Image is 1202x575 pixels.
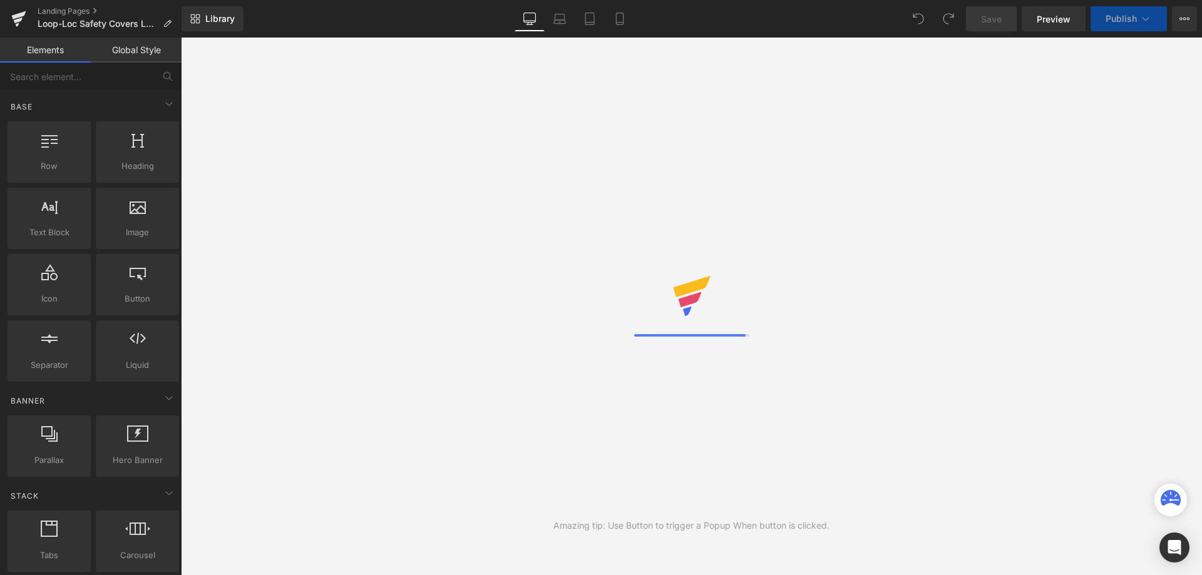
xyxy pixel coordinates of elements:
a: Landing Pages [38,6,182,16]
span: Separator [11,359,87,372]
span: Row [11,160,87,173]
span: Tabs [11,549,87,562]
span: Parallax [11,454,87,467]
span: Heading [100,160,175,173]
div: Open Intercom Messenger [1159,532,1189,562]
span: Liquid [100,359,175,372]
a: New Library [182,6,244,31]
span: Carousel [100,549,175,562]
span: Save [981,13,1002,26]
span: Stack [9,490,40,502]
a: Laptop [545,6,575,31]
div: Amazing tip: Use Button to trigger a Popup When button is clicked. [553,519,830,532]
span: Hero Banner [100,454,175,467]
span: Text Block [11,226,87,239]
a: Global Style [91,38,182,63]
a: Tablet [575,6,605,31]
span: Publish [1106,14,1137,24]
a: Mobile [605,6,635,31]
a: Desktop [515,6,545,31]
span: Library [205,13,235,24]
span: Base [9,101,34,113]
button: Publish [1091,6,1167,31]
span: Icon [11,292,87,305]
span: Button [100,292,175,305]
button: Redo [936,6,961,31]
button: More [1172,6,1197,31]
span: Image [100,226,175,239]
span: Preview [1037,13,1071,26]
button: Undo [906,6,931,31]
a: Preview [1022,6,1086,31]
span: Banner [9,395,46,407]
span: Loop-Loc Safety Covers Landing Page [38,19,158,29]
